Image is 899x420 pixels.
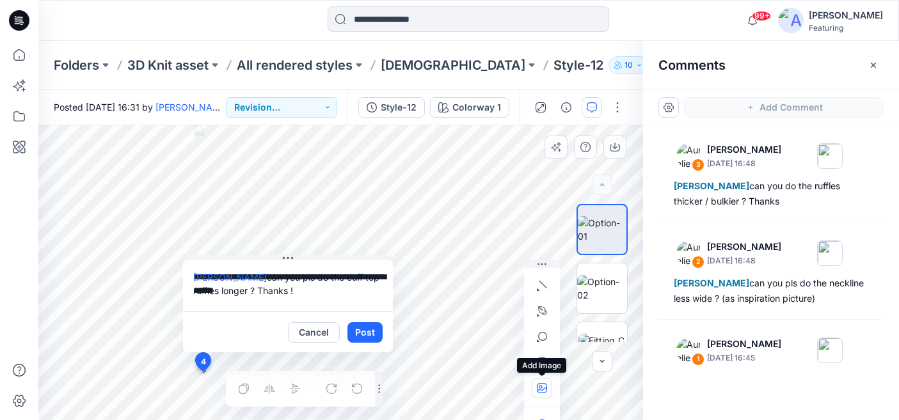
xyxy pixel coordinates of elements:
div: can you do the ruffles thicker / bulkier ? Thanks [674,178,868,209]
p: [PERSON_NAME] [707,239,781,254]
button: Details [556,97,577,118]
div: Featuring [809,23,883,33]
a: [PERSON_NAME] [155,102,229,113]
button: Colorway 1 [430,97,509,118]
span: 4 [201,356,206,368]
button: Post [347,322,383,343]
a: [DEMOGRAPHIC_DATA] [381,56,525,74]
a: All rendered styles [237,56,353,74]
div: Colorway 1 [452,100,501,114]
span: 99+ [752,11,771,21]
button: 10 [609,56,649,74]
p: Style-12 [553,56,603,74]
div: 2 [692,256,704,268]
div: can you pls do the neckline less wide ? (as inspiration picture) [674,276,868,306]
p: [DATE] 16:48 [707,157,781,170]
img: Aurelie Rob [676,240,702,266]
div: [PERSON_NAME] [809,8,883,23]
a: 3D Knit asset [127,56,209,74]
p: [PERSON_NAME] [707,142,781,157]
button: Cancel [288,322,340,343]
img: Fitting_Col2 [578,334,627,361]
img: Option-01 [578,216,626,243]
div: 3 [692,159,704,171]
p: [PERSON_NAME] [707,336,781,352]
img: Option-02 [577,275,627,302]
img: Aurelie Rob [676,143,702,169]
p: 10 [625,58,633,72]
button: Add Comment [684,97,884,118]
a: Folders [54,56,99,74]
p: [DATE] 16:45 [707,352,781,364]
span: Posted [DATE] 16:31 by [54,100,226,114]
div: 1 [692,353,704,366]
img: avatar [778,8,804,33]
span: [PERSON_NAME] [674,277,749,288]
span: [PERSON_NAME] [674,180,749,191]
div: Style-12 [381,100,417,114]
button: Style-12 [358,97,425,118]
h2: Comments [658,58,726,73]
img: Aurelie Rob [676,338,702,363]
p: [DATE] 16:48 [707,254,781,267]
